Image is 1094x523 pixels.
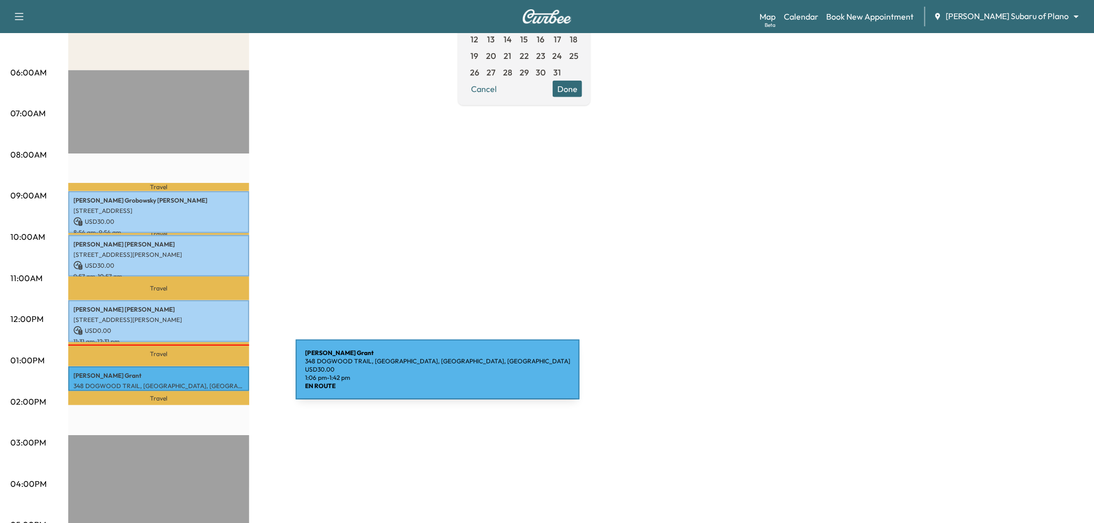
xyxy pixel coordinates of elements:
span: 29 [520,66,529,78]
div: Beta [765,21,776,29]
span: 26 [470,66,479,78]
img: Curbee Logo [522,9,572,24]
span: 13 [488,33,495,45]
span: 17 [554,33,561,45]
p: 09:00AM [10,189,47,202]
p: 11:31 am - 12:31 pm [73,337,244,346]
p: 01:00PM [10,354,44,366]
span: 14 [504,33,512,45]
a: MapBeta [759,10,776,23]
span: 15 [521,33,528,45]
span: 30 [536,66,546,78]
span: 20 [487,49,496,61]
p: 9:57 am - 10:57 am [73,272,244,281]
p: [STREET_ADDRESS] [73,207,244,215]
p: [PERSON_NAME] Grobowsky [PERSON_NAME] [73,196,244,205]
p: [PERSON_NAME] Grant [73,372,244,380]
span: 24 [553,49,563,61]
p: Travel [68,342,249,366]
p: [STREET_ADDRESS][PERSON_NAME] [73,251,244,259]
span: 18 [570,33,578,45]
p: Travel [68,233,249,235]
p: Travel [68,276,249,300]
span: 25 [569,49,579,61]
p: 12:00PM [10,313,43,325]
p: Travel [68,391,249,405]
span: 22 [520,49,529,61]
span: 23 [536,49,545,61]
p: 07:00AM [10,107,45,119]
p: [PERSON_NAME] [PERSON_NAME] [73,240,244,249]
p: [PERSON_NAME] [PERSON_NAME] [73,305,244,314]
button: Cancel [466,80,502,97]
p: Travel [68,183,249,191]
p: 04:00PM [10,478,47,490]
a: Book New Appointment [827,10,914,23]
p: USD 30.00 [73,217,244,226]
p: 348 DOGWOOD TRAIL, [GEOGRAPHIC_DATA], [GEOGRAPHIC_DATA], [GEOGRAPHIC_DATA] [73,382,244,390]
p: 8:54 am - 9:54 am [73,228,244,237]
p: 11:00AM [10,272,42,284]
p: 08:00AM [10,148,47,161]
p: [STREET_ADDRESS][PERSON_NAME] [73,316,244,324]
span: 19 [471,49,479,61]
span: 31 [554,66,561,78]
a: Calendar [784,10,818,23]
p: 02:00PM [10,395,46,408]
p: USD 0.00 [73,326,244,335]
button: Done [553,80,582,97]
span: 12 [471,33,479,45]
span: 28 [503,66,512,78]
p: 10:00AM [10,230,45,243]
p: 03:00PM [10,436,46,449]
span: [PERSON_NAME] Subaru of Plano [946,10,1069,22]
span: 27 [487,66,496,78]
span: 21 [504,49,512,61]
p: USD 30.00 [73,261,244,270]
span: 16 [537,33,545,45]
p: 06:00AM [10,66,47,79]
